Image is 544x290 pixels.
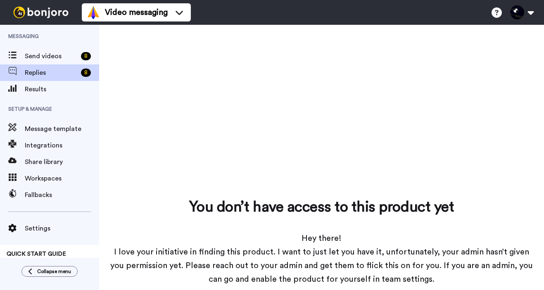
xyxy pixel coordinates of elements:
[25,190,99,200] span: Fallbacks
[105,7,168,18] span: Video messaging
[25,51,78,61] span: Send videos
[107,199,536,216] h2: You don’t have access to this product yet
[25,124,99,134] span: Message template
[81,69,91,77] div: 8
[81,52,91,60] div: 8
[37,268,71,275] span: Collapse menu
[10,7,72,18] img: bj-logo-header-white.svg
[25,84,99,94] span: Results
[25,140,99,150] span: Integrations
[21,266,78,277] button: Collapse menu
[25,157,99,167] span: Share library
[25,223,99,233] span: Settings
[25,68,78,78] span: Replies
[87,6,100,19] img: vm-color.svg
[107,232,536,286] div: Hey there! I love your initiative in finding this product. I want to just let you have it, unfort...
[7,251,66,257] span: QUICK START GUIDE
[25,174,99,183] span: Workspaces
